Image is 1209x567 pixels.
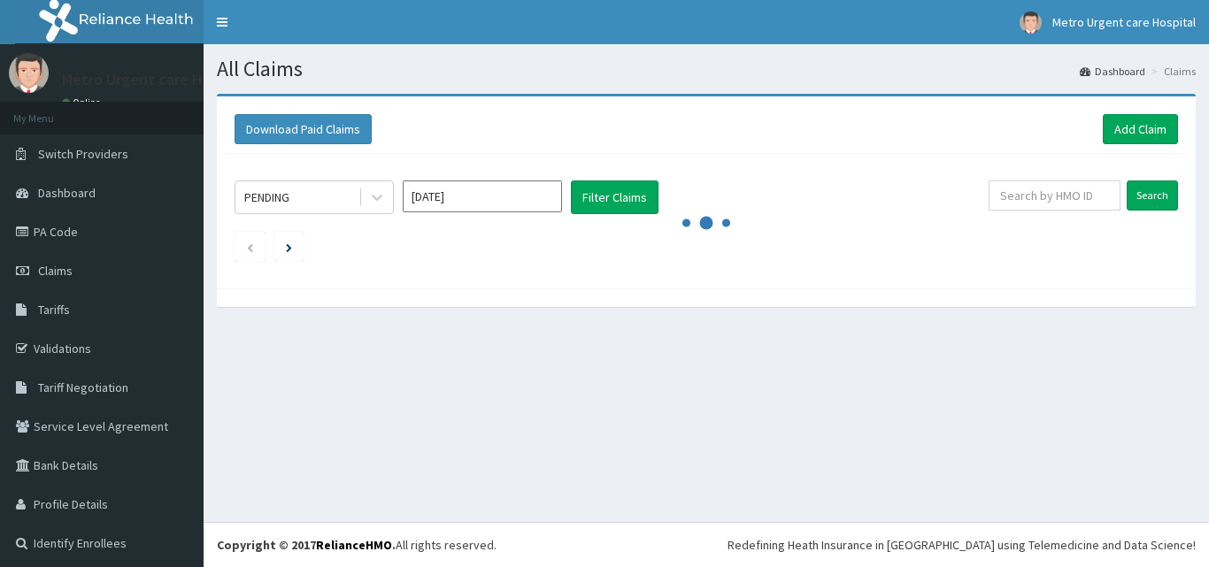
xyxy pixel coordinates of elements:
footer: All rights reserved. [204,522,1209,567]
a: Next page [286,239,292,255]
span: Switch Providers [38,146,128,162]
button: Download Paid Claims [235,114,372,144]
input: Search [1127,180,1178,211]
span: Tariff Negotiation [38,379,128,395]
img: User Image [1020,11,1042,34]
h1: All Claims [217,57,1196,80]
p: Metro Urgent care Hospital [62,72,250,88]
input: Search by HMO ID [989,180,1120,211]
span: Dashboard [38,185,96,201]
button: Filter Claims [571,180,658,214]
span: Tariffs [38,302,70,318]
strong: Copyright © 2017 . [217,537,396,553]
div: Redefining Heath Insurance in [GEOGRAPHIC_DATA] using Telemedicine and Data Science! [728,536,1196,554]
a: Add Claim [1103,114,1178,144]
li: Claims [1147,64,1196,79]
div: PENDING [244,188,289,206]
img: User Image [9,53,49,93]
span: Metro Urgent care Hospital [1052,14,1196,30]
a: Previous page [246,239,254,255]
span: Claims [38,263,73,279]
a: RelianceHMO [316,537,392,553]
a: Dashboard [1080,64,1145,79]
svg: audio-loading [680,196,733,249]
input: Select Month and Year [403,180,562,212]
a: Online [62,96,104,109]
